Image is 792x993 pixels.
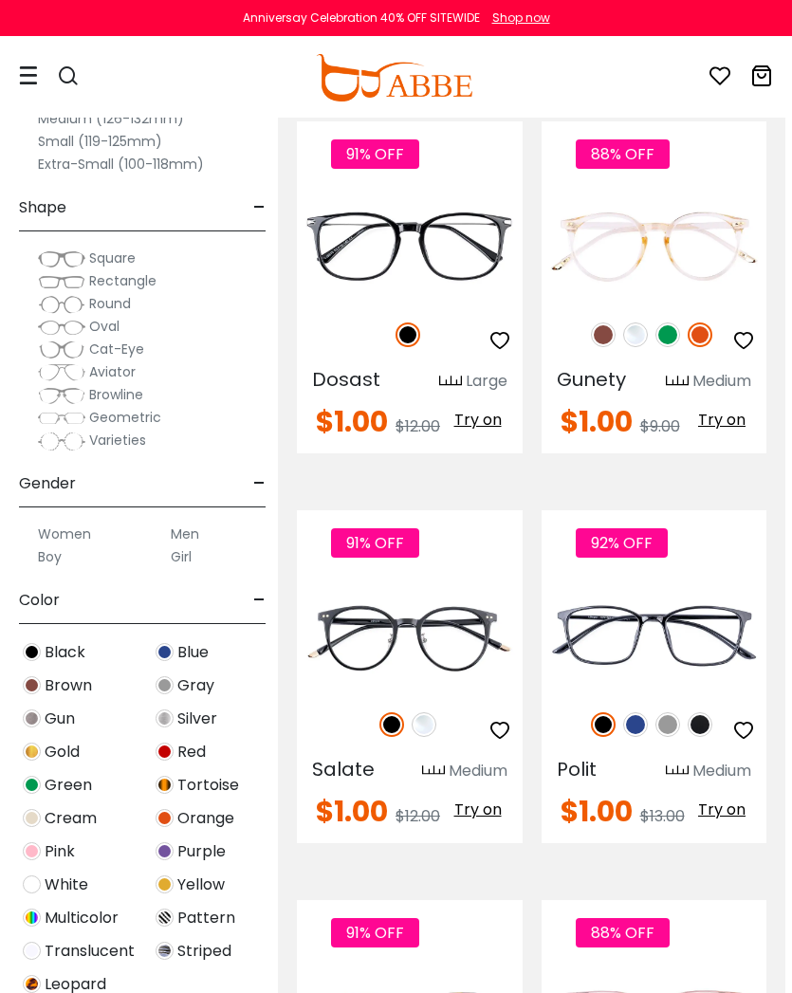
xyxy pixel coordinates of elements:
span: Shape [19,185,66,230]
span: Square [89,248,136,267]
span: Silver [177,708,217,730]
img: Round.png [38,295,85,314]
img: Black Dosast - Plastic ,Universal Bridge Fit [297,190,523,303]
img: White [23,875,41,893]
img: Red [156,743,174,761]
span: Polit [557,756,597,782]
span: Color [19,578,60,623]
img: Green [23,776,41,794]
span: $1.00 [561,791,633,832]
div: Anniversay Celebration 40% OFF SITEWIDE [243,9,480,27]
img: Brown [591,322,616,347]
span: Pattern [177,907,235,929]
img: size ruler [422,764,445,779]
img: Pattern [156,909,174,927]
label: Girl [171,545,192,568]
a: Shop now [483,9,550,26]
span: Cream [45,807,97,830]
span: Gold [45,741,80,763]
span: - [253,185,266,230]
span: Try on [454,799,502,820]
div: Medium [692,370,751,393]
button: Try on [692,798,751,822]
span: Red [177,741,206,763]
span: Geometric [89,408,161,427]
img: Multicolor [23,909,41,927]
span: Purple [177,840,226,863]
span: Tortoise [177,774,239,797]
label: Boy [38,545,62,568]
img: Black [23,643,41,661]
span: Gender [19,461,76,506]
span: 88% OFF [576,918,670,947]
img: Browline.png [38,386,85,405]
span: $12.00 [396,805,440,827]
span: $12.00 [396,415,440,437]
img: Pink [23,842,41,860]
div: Medium [449,760,507,782]
img: Blue [156,643,174,661]
img: Gray [156,676,174,694]
img: Orange [156,809,174,827]
span: 91% OFF [331,528,419,558]
img: Green Gunety - Plastic ,Universal Bridge Fit [542,190,767,303]
img: Leopard [23,975,41,993]
span: Cat-Eye [89,340,144,359]
span: 91% OFF [331,918,419,947]
span: Try on [698,799,746,820]
span: Try on [454,409,502,431]
span: $1.00 [316,401,388,442]
img: Cat-Eye.png [38,340,85,359]
span: Round [89,294,131,313]
img: Geometric.png [38,409,85,428]
span: Rectangle [89,271,157,290]
a: Black Polit - TR ,Universal Bridge Fit [542,579,767,691]
img: Purple [156,842,174,860]
span: Orange [177,807,234,830]
label: Extra-Small (100-118mm) [38,153,204,175]
img: Clear [412,712,436,737]
img: Striped [156,942,174,960]
span: Try on [698,409,746,431]
span: Varieties [89,431,146,450]
span: Yellow [177,873,225,896]
span: 92% OFF [576,528,668,558]
img: Square.png [38,249,85,268]
img: abbeglasses.com [316,54,471,101]
label: Medium (126-132mm) [38,107,184,130]
span: 91% OFF [331,139,419,169]
span: Gray [177,674,214,697]
img: Tortoise [156,776,174,794]
img: Black Salate - Plastic ,Adjust Nose Pads [297,579,523,691]
span: White [45,873,88,896]
span: $13.00 [640,805,685,827]
img: Yellow [156,875,174,893]
span: - [253,461,266,506]
span: Brown [45,674,92,697]
div: Large [466,370,507,393]
span: Aviator [89,362,136,381]
span: Black [45,641,85,664]
img: Gun [23,709,41,727]
span: Translucent [45,940,135,963]
span: Gunety [557,366,626,393]
label: Women [38,523,91,545]
img: Green [655,322,680,347]
img: Varieties.png [38,432,85,451]
img: Matte Black [688,712,712,737]
button: Try on [449,798,507,822]
span: - [253,578,266,623]
img: Black [591,712,616,737]
span: Multicolor [45,907,119,929]
img: Black [379,712,404,737]
span: 88% OFF [576,139,670,169]
img: Blue [623,712,648,737]
label: Men [171,523,199,545]
img: size ruler [666,375,689,389]
img: Cream [23,809,41,827]
img: Brown [23,676,41,694]
span: Blue [177,641,209,664]
span: Oval [89,317,120,336]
